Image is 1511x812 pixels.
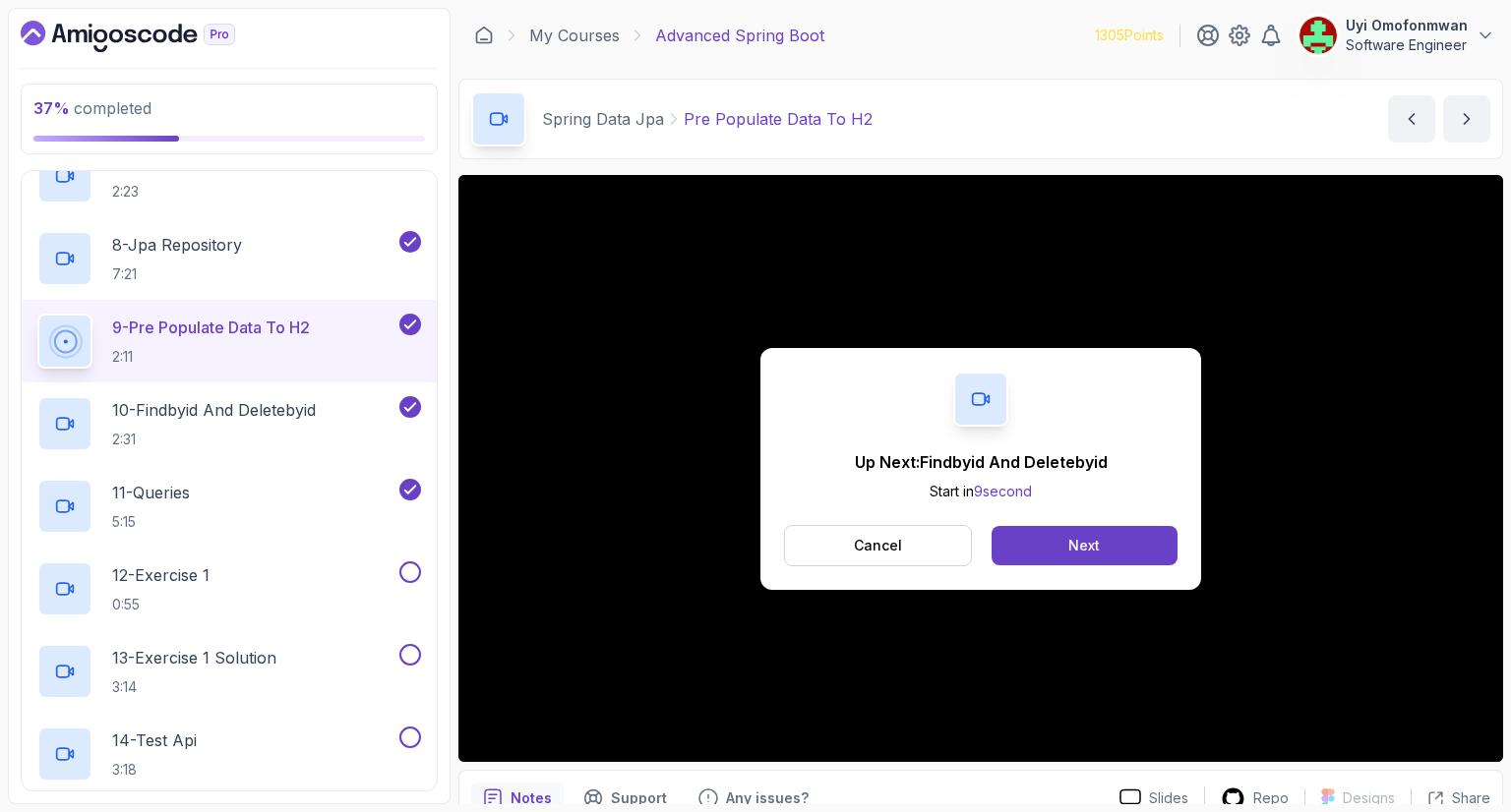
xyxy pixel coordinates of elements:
p: Pre Populate Data To H2 [684,107,873,131]
p: Spring Data Jpa [542,107,664,131]
p: 5:15 [112,512,190,532]
button: 8-Jpa Repository7:21 [37,231,421,286]
p: Share [1452,788,1490,808]
p: Designs [1343,788,1395,808]
p: 2:31 [112,430,316,449]
button: 12-Exercise 10:55 [37,561,421,616]
p: 14 - Test Api [112,728,197,752]
button: 13-Exercise 1 Solution3:14 [37,644,421,699]
p: Notes [511,788,552,808]
a: My Courses [529,24,620,47]
p: 2:11 [112,347,310,367]
p: 0:55 [112,595,210,614]
p: 1305 Points [1095,26,1164,45]
a: Dashboard [474,26,494,45]
button: 11-Queries5:15 [37,479,421,534]
p: Software Engineer [1346,35,1468,55]
p: Any issues? [726,788,809,808]
p: 10 - Findbyid And Deletebyid [112,398,316,422]
button: 7-@Entity2:23 [37,148,421,203]
p: 8 - Jpa Repository [112,233,242,257]
button: 14-Test Api3:18 [37,726,421,782]
button: user profile imageUyi OmofonmwanSoftware Engineer [1299,16,1495,55]
button: Share [1411,788,1490,808]
p: Advanced Spring Boot [655,24,824,47]
button: next content [1443,95,1490,143]
p: Uyi Omofonmwan [1346,16,1468,35]
button: previous content [1388,95,1435,143]
span: completed [33,98,151,118]
p: Up Next: Findbyid And Deletebyid [855,450,1108,474]
p: Slides [1149,788,1188,808]
span: 37 % [33,98,70,118]
p: Support [611,788,667,808]
p: 13 - Exercise 1 Solution [112,646,276,669]
img: user profile image [1299,17,1337,54]
p: 2:23 [112,182,185,202]
p: Repo [1253,788,1289,808]
a: Slides [1104,788,1204,809]
p: 3:18 [112,760,197,780]
span: 9 second [974,483,1032,499]
button: Cancel [784,525,972,566]
p: 11 - Queries [112,481,190,504]
a: Repo [1205,786,1304,811]
p: Start in [855,482,1108,501]
a: Dashboard [21,21,280,52]
p: 9 - Pre Populate Data To H2 [112,316,310,339]
button: Next [992,526,1178,565]
p: 3:14 [112,677,276,697]
p: 7:21 [112,264,242,284]
div: Next [1068,536,1100,555]
p: 12 - Exercise 1 [112,563,210,587]
iframe: 9 - Pre Populate Data to h2 [458,175,1503,762]
button: 9-Pre Populate Data To H22:11 [37,314,421,369]
p: Cancel [854,536,902,555]
button: 10-Findbyid And Deletebyid2:31 [37,396,421,451]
